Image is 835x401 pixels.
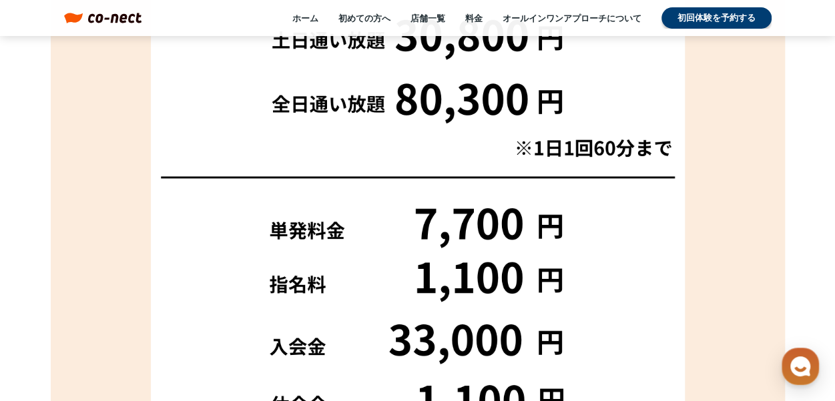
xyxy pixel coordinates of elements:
[4,290,88,324] a: ホーム
[114,311,146,322] span: チャット
[88,290,172,324] a: チャット
[410,12,445,24] a: 店舗一覧
[465,12,483,24] a: 料金
[292,12,318,24] a: ホーム
[172,290,256,324] a: 設定
[503,12,641,24] a: オールインワンアプローチについて
[661,7,772,29] a: 初回体験を予約する
[206,310,222,321] span: 設定
[34,310,58,321] span: ホーム
[338,12,390,24] a: 初めての方へ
